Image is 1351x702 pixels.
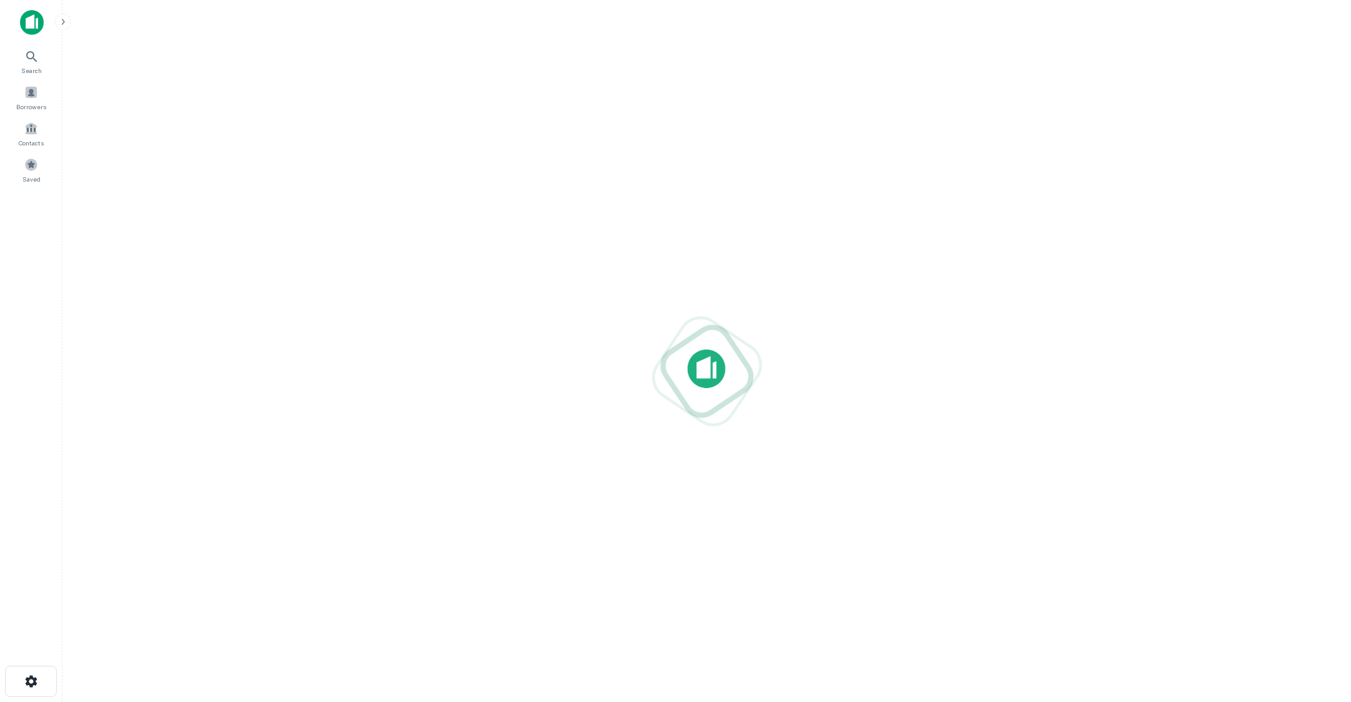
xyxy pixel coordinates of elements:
span: Saved [22,174,41,184]
a: Saved [4,153,59,187]
span: Search [21,66,42,76]
a: Borrowers [4,80,59,114]
img: capitalize-icon.png [20,10,44,35]
span: Borrowers [16,102,46,112]
span: Contacts [19,138,44,148]
a: Search [4,44,59,78]
iframe: Chat Widget [1289,562,1351,622]
a: Contacts [4,117,59,150]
